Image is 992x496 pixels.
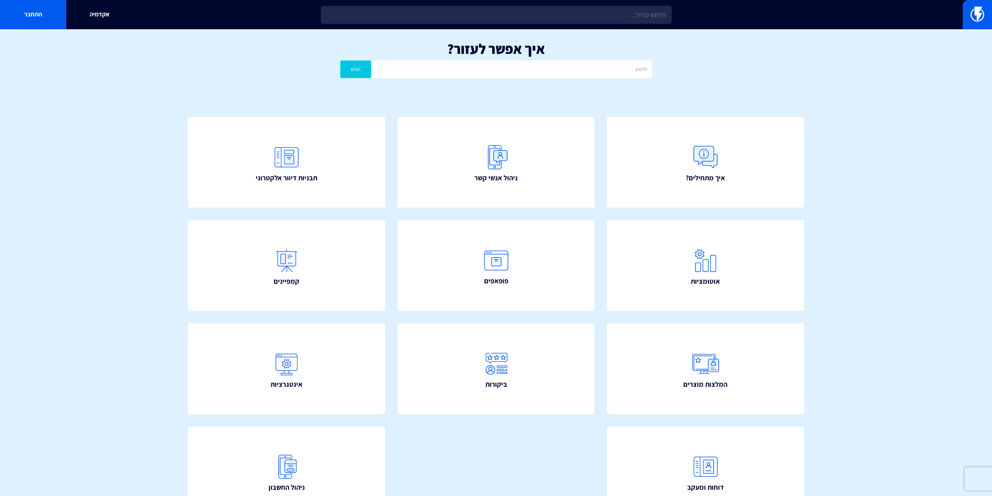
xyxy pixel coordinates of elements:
span: המלצות מוצרים [683,379,727,389]
input: חיפוש [373,60,652,78]
a: קמפיינים [188,220,385,311]
button: חפש [340,60,371,78]
span: איך מתחילים? [686,173,725,183]
a: אוטומציות [607,220,804,311]
input: חיפוש מהיר... [321,6,672,24]
a: תבניות דיוור אלקטרוני [188,117,385,208]
a: פופאפים [398,220,595,311]
span: אינטגרציות [271,379,302,389]
h1: איך אפשר לעזור? [12,41,980,57]
span: דוחות ומעקב [687,482,724,492]
a: ניהול אנשי קשר [398,117,595,208]
span: אוטומציות [691,276,720,286]
span: קמפיינים [274,276,299,286]
span: פופאפים [484,276,508,286]
span: תבניות דיוור אלקטרוני [256,173,317,183]
span: ניהול החשבון [269,482,305,492]
span: ניהול אנשי קשר [474,173,518,183]
a: ביקורות [398,323,595,414]
a: המלצות מוצרים [607,323,804,414]
a: אינטגרציות [188,323,385,414]
span: ביקורות [485,379,507,389]
a: איך מתחילים? [607,117,804,208]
